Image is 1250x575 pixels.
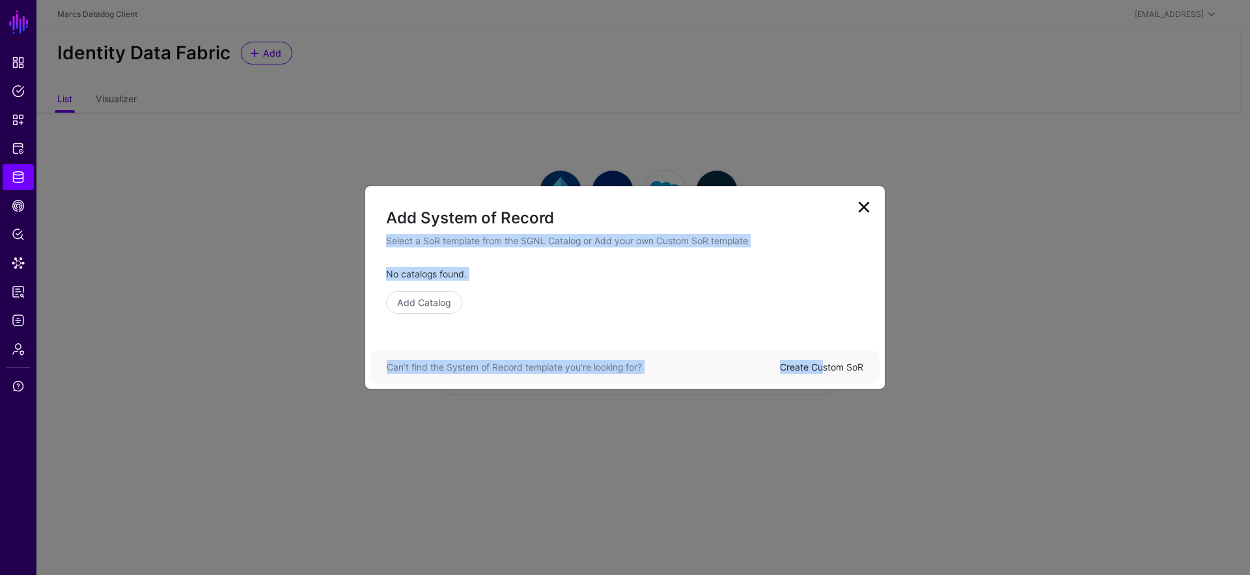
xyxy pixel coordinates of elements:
[780,361,863,372] a: Create Custom SoR
[386,291,462,314] a: Add Catalog
[386,234,864,247] p: Select a SoR template from the SGNL Catalog or Add your own Custom SoR template
[386,267,864,314] div: No catalogs found.
[386,207,864,229] h2: Add System of Record
[387,360,780,374] div: Can’t find the System of Record template you’re looking for?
